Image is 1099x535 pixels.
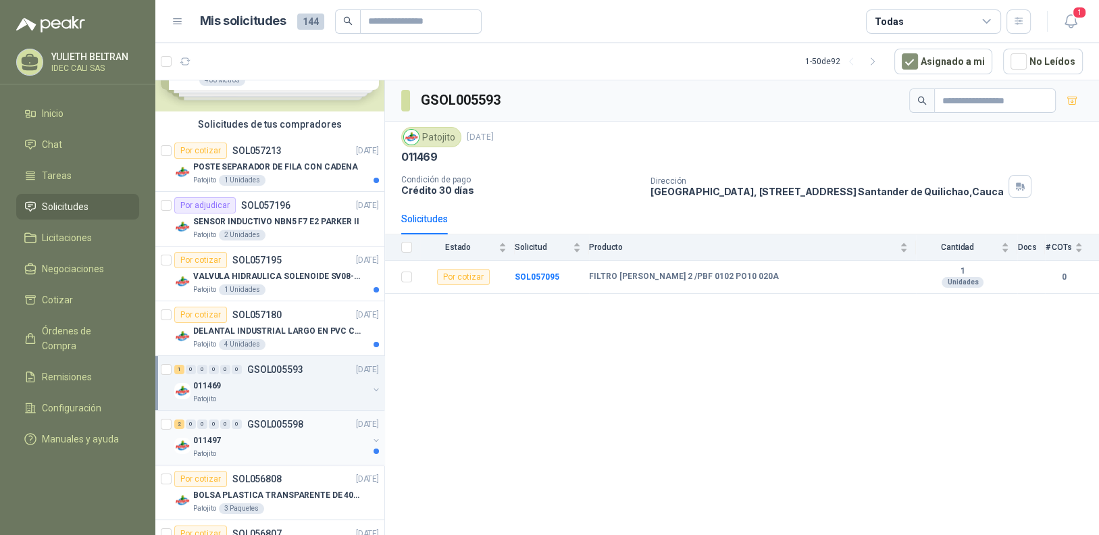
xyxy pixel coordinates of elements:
img: Company Logo [174,164,190,180]
button: No Leídos [1003,49,1083,74]
p: Patojito [193,175,216,186]
p: [DATE] [356,254,379,267]
img: Company Logo [174,219,190,235]
a: Negociaciones [16,256,139,282]
a: 1 0 0 0 0 0 GSOL005593[DATE] Company Logo011469Patojito [174,361,382,405]
h1: Mis solicitudes [200,11,286,31]
div: 3 Paquetes [219,503,264,514]
p: POSTE SEPARADOR DE FILA CON CADENA [193,161,358,174]
div: 0 [186,365,196,374]
img: Company Logo [404,130,419,145]
b: 0 [1045,271,1083,284]
span: Producto [589,243,897,252]
a: Órdenes de Compra [16,318,139,359]
p: [DATE] [356,418,379,431]
span: Chat [42,137,62,152]
div: 2 Unidades [219,230,265,240]
a: Manuales y ayuda [16,426,139,452]
a: 2 0 0 0 0 0 GSOL005598[DATE] Company Logo011497Patojito [174,416,382,459]
b: 1 [916,266,1009,277]
div: 1 - 50 de 92 [805,51,884,72]
span: Cantidad [916,243,998,252]
p: IDEC CALI SAS [51,64,136,72]
div: Por cotizar [174,471,227,487]
span: Configuración [42,401,101,415]
img: Company Logo [174,328,190,345]
div: 1 Unidades [219,284,265,295]
p: Patojito [193,394,216,405]
img: Company Logo [174,492,190,509]
div: Patojito [401,127,461,147]
p: 011469 [401,150,438,164]
p: [DATE] [356,473,379,486]
div: Por cotizar [174,252,227,268]
div: Solicitudes [401,211,448,226]
span: Inicio [42,106,63,121]
div: 2 [174,419,184,429]
p: Crédito 30 días [401,184,640,196]
span: Solicitudes [42,199,88,214]
div: Unidades [942,277,983,288]
div: 0 [197,365,207,374]
span: Cotizar [42,292,73,307]
p: SOL057180 [232,310,282,320]
div: 0 [209,419,219,429]
p: SENSOR INDUCTIVO NBN5 F7 E2 PARKER II [193,215,359,228]
p: Patojito [193,230,216,240]
p: Patojito [193,449,216,459]
p: Patojito [193,339,216,350]
a: Por adjudicarSOL057196[DATE] Company LogoSENSOR INDUCTIVO NBN5 F7 E2 PARKER IIPatojito2 Unidades [155,192,384,247]
span: search [343,16,353,26]
a: Por cotizarSOL057195[DATE] Company LogoVALVULA HIDRAULICA SOLENOIDE SV08-20Patojito1 Unidades [155,247,384,301]
button: 1 [1058,9,1083,34]
p: Patojito [193,503,216,514]
div: Solicitudes de tus compradores [155,111,384,137]
span: Negociaciones [42,261,104,276]
p: SOL057195 [232,255,282,265]
p: VALVULA HIDRAULICA SOLENOIDE SV08-20 [193,270,361,283]
span: Tareas [42,168,72,183]
p: [GEOGRAPHIC_DATA], [STREET_ADDRESS] Santander de Quilichao , Cauca [650,186,1003,197]
div: 0 [197,419,207,429]
span: Licitaciones [42,230,92,245]
div: Todas [875,14,903,29]
div: 0 [209,365,219,374]
p: DELANTAL INDUSTRIAL LARGO EN PVC COLOR AMARILLO [193,325,361,338]
th: # COTs [1045,234,1099,261]
div: Por cotizar [174,307,227,323]
a: Chat [16,132,139,157]
img: Company Logo [174,274,190,290]
span: search [917,96,927,105]
span: # COTs [1045,243,1072,252]
div: 0 [220,365,230,374]
p: [DATE] [356,145,379,157]
th: Producto [589,234,916,261]
p: 011469 [193,380,221,392]
p: SOL056808 [232,474,282,484]
a: Tareas [16,163,139,188]
span: Órdenes de Compra [42,324,126,353]
p: Dirección [650,176,1003,186]
h3: GSOL005593 [421,90,503,111]
p: 011497 [193,434,221,447]
p: [DATE] [467,131,494,144]
a: SOL057095 [515,272,559,282]
th: Solicitud [515,234,589,261]
a: Licitaciones [16,225,139,251]
span: Estado [420,243,496,252]
img: Company Logo [174,438,190,454]
a: Remisiones [16,364,139,390]
p: SOL057213 [232,146,282,155]
th: Estado [420,234,515,261]
th: Docs [1017,234,1045,261]
div: 1 [174,365,184,374]
div: 0 [232,365,242,374]
p: BOLSA PLASTICA TRANSPARENTE DE 40*60 CMS [193,489,361,502]
div: 0 [232,419,242,429]
div: 0 [186,419,196,429]
span: Manuales y ayuda [42,432,119,447]
a: Por cotizarSOL056808[DATE] Company LogoBOLSA PLASTICA TRANSPARENTE DE 40*60 CMSPatojito3 Paquetes [155,465,384,520]
span: Solicitud [515,243,570,252]
a: Configuración [16,395,139,421]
